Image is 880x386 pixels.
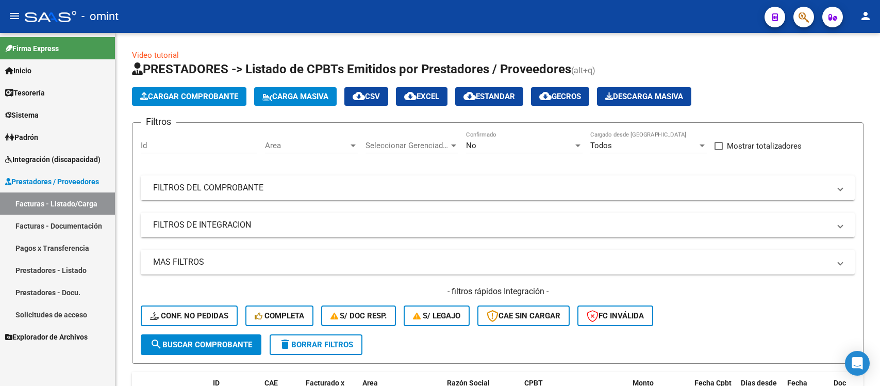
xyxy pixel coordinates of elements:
span: No [466,141,476,150]
mat-expansion-panel-header: FILTROS DEL COMPROBANTE [141,175,855,200]
mat-icon: cloud_download [404,90,417,102]
span: Todos [590,141,612,150]
span: PRESTADORES -> Listado de CPBTs Emitidos por Prestadores / Proveedores [132,62,571,76]
mat-expansion-panel-header: MAS FILTROS [141,250,855,275]
span: Gecros [539,92,581,101]
span: Seleccionar Gerenciador [366,141,449,150]
button: Completa [245,305,313,326]
span: Completa [255,311,304,320]
span: S/ Doc Resp. [330,311,387,320]
mat-icon: menu [8,10,21,22]
button: S/ legajo [404,305,470,326]
span: Area [265,141,348,150]
span: Estandar [463,92,515,101]
button: Estandar [455,87,523,106]
span: Firma Express [5,43,59,54]
button: Borrar Filtros [270,334,362,355]
button: Buscar Comprobante [141,334,261,355]
span: Padrón [5,132,38,143]
span: Sistema [5,109,39,121]
mat-expansion-panel-header: FILTROS DE INTEGRACION [141,213,855,237]
mat-icon: delete [279,338,291,350]
a: Video tutorial [132,51,179,60]
span: - omint [81,5,119,28]
span: Carga Masiva [262,92,328,101]
button: CAE SIN CARGAR [477,305,570,326]
mat-panel-title: FILTROS DEL COMPROBANTE [153,182,830,194]
span: Integración (discapacidad) [5,154,101,165]
button: S/ Doc Resp. [321,305,396,326]
button: Gecros [531,87,589,106]
span: Buscar Comprobante [150,340,252,349]
mat-icon: cloud_download [353,90,365,102]
button: Descarga Masiva [597,87,691,106]
button: Cargar Comprobante [132,87,246,106]
span: FC Inválida [587,311,644,320]
mat-icon: cloud_download [463,90,476,102]
span: Descarga Masiva [605,92,683,101]
span: CSV [353,92,380,101]
mat-panel-title: MAS FILTROS [153,256,830,268]
mat-icon: cloud_download [539,90,552,102]
button: Carga Masiva [254,87,337,106]
span: Inicio [5,65,31,76]
span: Explorador de Archivos [5,331,88,343]
span: Cargar Comprobante [140,92,238,101]
button: EXCEL [396,87,447,106]
h3: Filtros [141,115,176,129]
button: Conf. no pedidas [141,305,238,326]
span: Mostrar totalizadores [727,140,802,152]
div: Open Intercom Messenger [845,351,870,376]
span: (alt+q) [571,66,595,75]
mat-panel-title: FILTROS DE INTEGRACION [153,219,830,231]
span: CAE SIN CARGAR [487,311,560,320]
span: Borrar Filtros [279,340,353,349]
button: CSV [344,87,388,106]
h4: - filtros rápidos Integración - [141,286,855,297]
span: Conf. no pedidas [150,311,228,320]
span: Prestadores / Proveedores [5,176,99,187]
span: EXCEL [404,92,439,101]
span: Tesorería [5,87,45,99]
span: S/ legajo [413,311,460,320]
mat-icon: search [150,338,162,350]
button: FC Inválida [577,305,653,326]
app-download-masive: Descarga masiva de comprobantes (adjuntos) [597,87,691,106]
mat-icon: person [859,10,872,22]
